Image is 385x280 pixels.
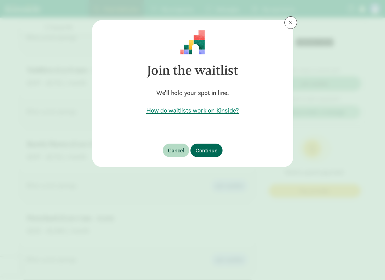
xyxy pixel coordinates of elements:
span: Continue [195,146,217,155]
button: Continue [190,144,223,157]
button: Cancel [163,144,189,157]
span: Cancel [168,146,184,155]
h5: We'll hold your spot in line. [102,88,283,97]
a: How do waitlists work on Kinside? [102,106,283,115]
h3: Join the waitlist [102,55,283,86]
